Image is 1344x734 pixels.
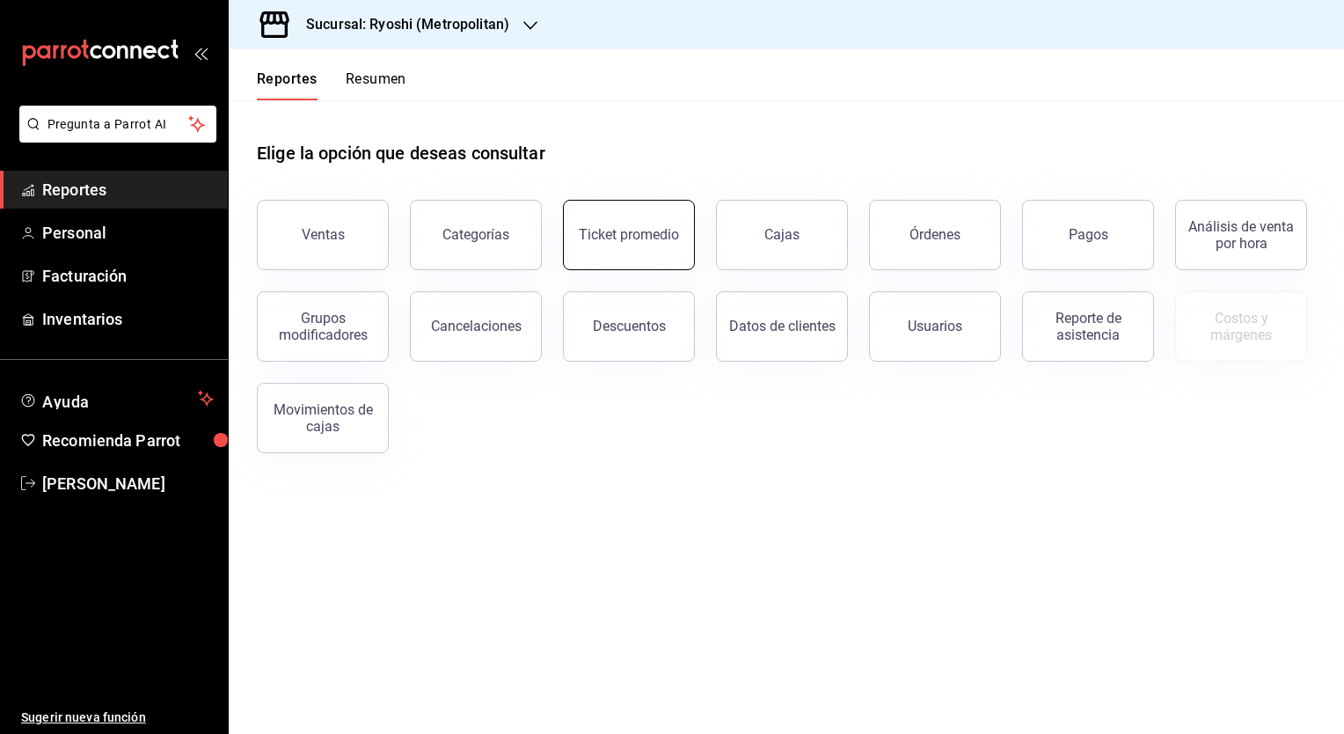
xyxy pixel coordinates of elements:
button: open_drawer_menu [194,46,208,60]
div: Análisis de venta por hora [1187,218,1296,252]
h1: Elige la opción que deseas consultar [257,140,545,166]
span: Personal [42,221,214,245]
button: Resumen [346,70,406,100]
span: Pregunta a Parrot AI [47,115,189,134]
span: Sugerir nueva función [21,708,214,727]
div: Reporte de asistencia [1034,310,1143,343]
a: Cajas [716,200,848,270]
button: Grupos modificadores [257,291,389,362]
button: Categorías [410,200,542,270]
button: Reportes [257,70,318,100]
button: Pregunta a Parrot AI [19,106,216,143]
button: Reporte de asistencia [1022,291,1154,362]
div: Cajas [764,224,800,246]
div: Órdenes [909,226,961,243]
button: Usuarios [869,291,1001,362]
div: Costos y márgenes [1187,310,1296,343]
button: Movimientos de cajas [257,383,389,453]
div: Grupos modificadores [268,310,377,343]
div: Ventas [302,226,345,243]
div: Usuarios [908,318,962,334]
button: Descuentos [563,291,695,362]
button: Ventas [257,200,389,270]
span: [PERSON_NAME] [42,472,214,495]
div: Cancelaciones [431,318,522,334]
button: Cancelaciones [410,291,542,362]
div: Categorías [442,226,509,243]
div: navigation tabs [257,70,406,100]
span: Reportes [42,178,214,202]
span: Ayuda [42,388,191,409]
button: Ticket promedio [563,200,695,270]
div: Descuentos [593,318,666,334]
button: Pagos [1022,200,1154,270]
button: Datos de clientes [716,291,848,362]
button: Contrata inventarios para ver este reporte [1175,291,1307,362]
div: Datos de clientes [729,318,836,334]
a: Pregunta a Parrot AI [12,128,216,146]
h3: Sucursal: Ryoshi (Metropolitan) [292,14,509,35]
span: Inventarios [42,307,214,331]
span: Recomienda Parrot [42,429,214,452]
button: Órdenes [869,200,1001,270]
div: Movimientos de cajas [268,401,377,435]
span: Facturación [42,264,214,288]
button: Análisis de venta por hora [1175,200,1307,270]
div: Ticket promedio [579,226,679,243]
div: Pagos [1069,226,1108,243]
